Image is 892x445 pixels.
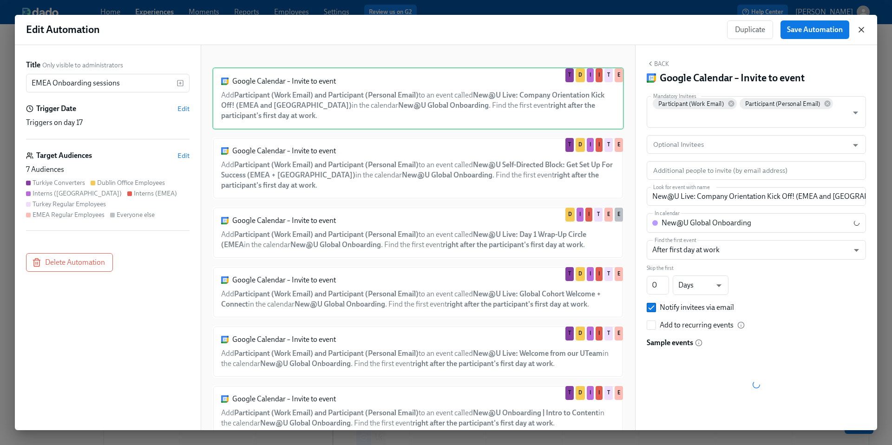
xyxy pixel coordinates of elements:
div: Google Calendar – Invite to eventAddParticipant (Work Email) and Participant (Personal Email)to a... [212,67,624,130]
div: Participant (Personal Email) [740,98,833,109]
h6: Sample events [647,338,693,348]
div: Turkiye Converters [33,178,85,187]
button: Save Automation [780,20,849,39]
div: Google Calendar – Invite to eventAddParticipant (Work Email) and Participant (Personal Email)to a... [212,326,624,378]
div: Used by Interns (Turkey) audience [587,68,594,82]
svg: If toggled employees will be added to all recurring events, past events included. [737,321,745,329]
div: Interns ([GEOGRAPHIC_DATA]) [33,189,122,198]
div: Used by EMEA Regular Employees audience [615,267,623,281]
div: Used by Dublin Office Employees audience [576,267,585,281]
div: Used by EMEA Regular Employees audience [615,327,623,340]
div: Dublin Office Employees [97,178,165,187]
div: Used by Turkiye Converters audience [565,267,574,281]
div: Google Calendar – Invite to eventAddParticipant (Work Email) and Participant (Personal Email)to a... [212,207,624,259]
div: Triggers on day 17 [26,118,190,128]
div: Used by Turkiye Converters audience [565,327,574,340]
div: Turkey Regular Employees [33,200,106,209]
div: Used by Interns (Turkey) audience [587,386,594,400]
div: Used by Interns (EMEA) audience [596,327,603,340]
div: Google Calendar – Invite to eventAddParticipant (Work Email) and Participant (Personal Email)to a... [212,266,624,318]
span: Participant (Work Email) [653,100,729,107]
div: Used by Interns (EMEA) audience [596,138,603,152]
div: Used by EMEA Regular Employees audience [604,208,613,222]
div: Interns (EMEA) [134,189,177,198]
h6: Trigger Date [36,104,76,114]
label: Skip the first [647,263,674,274]
div: New@U Global Onboarding [647,213,866,233]
h6: Target Audiences [36,151,92,161]
div: Google Calendar – Invite to eventAddParticipant (Work Email) and Participant (Personal Email)to a... [212,137,624,199]
div: Used by Dublin Office Employees audience [576,68,585,82]
div: Used by EMEA Regular Employees audience [615,138,623,152]
div: Used by Interns (Turkey) audience [587,267,594,281]
div: Used by Everyone else audience [615,208,623,222]
div: Used by Dublin Office Employees audience [565,208,575,222]
div: Used by Turkey Regular Employees audience [604,327,613,340]
div: New@U Global Onboarding [662,218,751,228]
div: Target AudiencesEdit7 AudiencesTurkiye ConvertersDublin Office EmployeesInterns ([GEOGRAPHIC_DATA... [26,151,190,231]
div: Used by Turkiye Converters audience [565,138,574,152]
div: Used by Interns (EMEA) audience [596,386,603,400]
div: Used by Turkey Regular Employees audience [604,386,613,400]
button: Open [848,105,863,120]
button: Duplicate [727,20,773,39]
div: 7 Audiences [26,164,190,175]
div: Everyone else [117,210,155,219]
svg: Insert text variable [177,79,184,87]
div: T [594,208,603,222]
button: Open [848,138,863,152]
div: Used by Interns (EMEA) audience [596,68,603,82]
div: EMEA Regular Employees [33,210,105,219]
div: Used by Interns (EMEA) audience [596,267,603,281]
label: Title [26,60,40,70]
div: Used by Dublin Office Employees audience [576,386,585,400]
div: Used by Interns (Turkey) audience [587,138,594,152]
div: Used by Interns (Turkey) audience [577,208,584,222]
button: Delete Automation [26,253,113,272]
div: Action ID: ye2VHIK3X9 [647,419,866,430]
div: Google Calendar – Invite to eventAddParticipant (Work Email) and Participant (Personal Email)to a... [212,385,624,437]
span: Save Automation [787,25,843,34]
div: Participant (Work Email) [653,98,737,109]
span: Delete Automation [34,258,105,267]
div: Trigger DateEditTriggers on day 17 [26,104,190,139]
span: Only visible to administrators [42,61,123,70]
div: This is a sample list. Employees will be invited to the first event that matches once they are en... [647,338,702,348]
div: Used by Interns (Turkey) audience [587,327,594,340]
div: Used by Turkiye Converters audience [565,386,574,400]
div: Used by Turkey Regular Employees audience [604,267,613,281]
div: Used by Interns (EMEA) audience [585,208,592,222]
button: Edit [177,151,190,160]
h1: Edit Automation [26,23,100,37]
div: Notify invitees via email [660,302,734,313]
span: Participant (Personal Email) [740,100,826,107]
button: Back [647,60,669,67]
button: Edit [177,104,190,113]
div: Days [673,275,728,295]
div: Used by Dublin Office Employees audience [576,327,585,340]
div: Used by Turkey Regular Employees audience [604,138,613,152]
h4: Google Calendar – Invite to event [660,71,805,85]
div: Used by Turkiye Converters audience [565,68,574,82]
div: After first day at work [647,240,866,260]
div: Add to recurring events [660,320,745,330]
div: Used by Turkey Regular Employees audience [604,68,613,82]
div: Used by EMEA Regular Employees audience [615,386,623,400]
div: Used by Dublin Office Employees audience [576,138,585,152]
span: Duplicate [735,25,765,34]
div: Used by EMEA Regular Employees audience [615,68,623,82]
